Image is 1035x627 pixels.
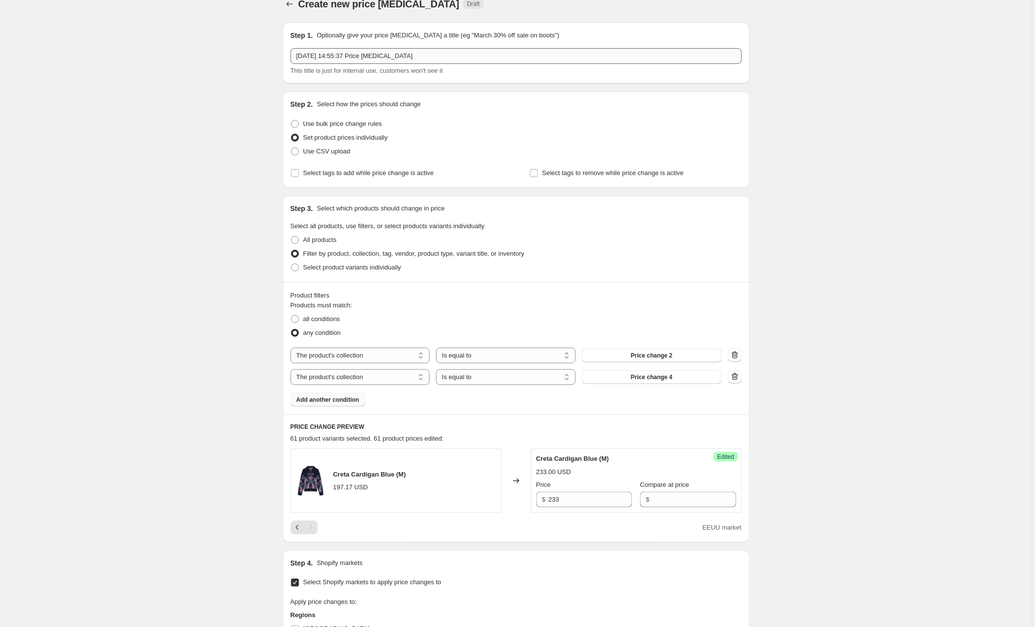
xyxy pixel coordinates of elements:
p: Select which products should change in price [317,204,444,213]
span: $ [646,496,650,503]
button: Previous [291,521,304,535]
span: Select product variants individually [303,264,401,271]
span: Filter by product, collection, tag, vendor, product type, variant title, or inventory [303,250,525,257]
span: 61 product variants selected. 61 product prices edited: [291,435,444,442]
span: This title is just for internal use, customers won't see it [291,67,443,74]
h6: PRICE CHANGE PREVIEW [291,423,742,431]
span: Creta Cardigan Blue (M) [536,455,609,462]
span: Select Shopify markets to apply price changes to [303,579,442,586]
span: Compare at price [640,481,689,488]
span: Apply price changes to: [291,598,357,606]
span: Select all products, use filters, or select products variants individually [291,222,485,230]
h2: Step 3. [291,204,313,213]
span: Price [536,481,551,488]
span: Set product prices individually [303,134,388,141]
span: Select tags to add while price change is active [303,169,434,177]
h2: Step 4. [291,558,313,568]
span: All products [303,236,337,243]
h3: Regions [291,611,521,621]
span: Price change 4 [631,373,673,381]
div: Product filters [291,291,742,300]
nav: Pagination [291,521,318,535]
p: Optionally give your price [MEDICAL_DATA] a title (eg "March 30% off sale on boots") [317,30,559,40]
img: ROMUALDA-7_1ac25771-267d-426c-8603-d0302b1111bd_80x.png [296,466,325,496]
button: Add another condition [291,393,365,407]
p: Shopify markets [317,558,362,568]
span: any condition [303,329,341,336]
span: Edited [717,453,734,461]
span: Creta Cardigan Blue (M) [333,471,406,478]
span: all conditions [303,315,340,323]
span: $ [542,496,546,503]
button: Price change 2 [582,349,722,362]
h2: Step 1. [291,30,313,40]
span: Use CSV upload [303,148,351,155]
span: Select tags to remove while price change is active [542,169,684,177]
h2: Step 2. [291,99,313,109]
span: Use bulk price change rules [303,120,382,127]
span: Price change 2 [631,352,673,359]
div: 197.17 USD [333,482,368,492]
span: Add another condition [296,396,359,404]
p: Select how the prices should change [317,99,421,109]
div: 233.00 USD [536,467,571,477]
input: 30% off holiday sale [291,48,742,64]
span: EEUU market [703,524,741,531]
button: Price change 4 [582,370,722,384]
span: Products must match: [291,301,353,309]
